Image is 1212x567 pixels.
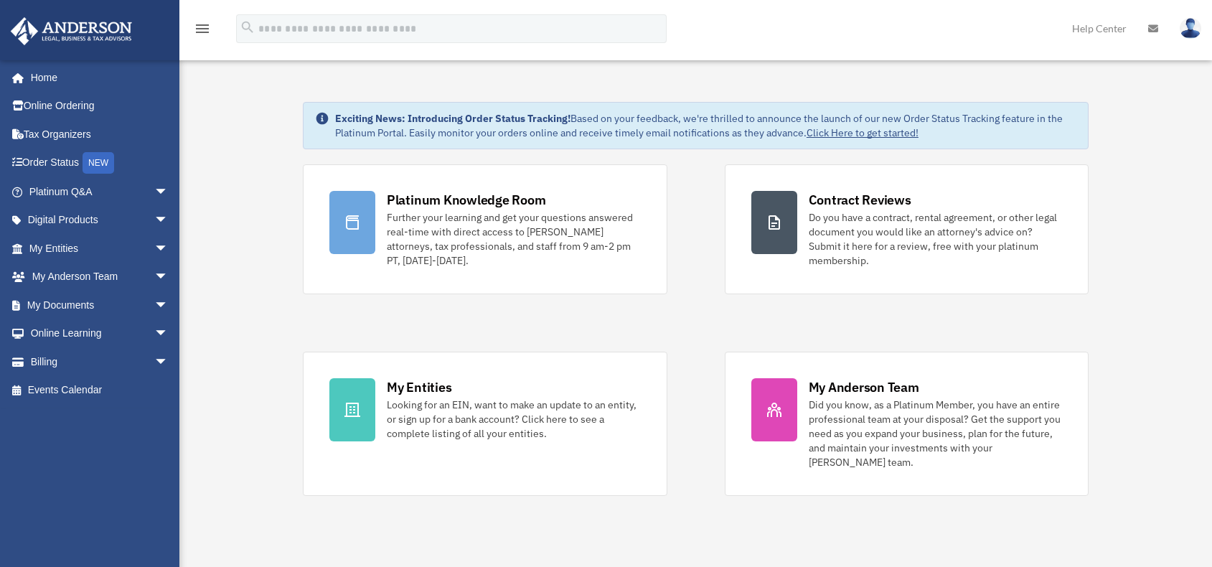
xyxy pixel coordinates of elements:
[807,126,919,139] a: Click Here to get started!
[809,191,911,209] div: Contract Reviews
[6,17,136,45] img: Anderson Advisors Platinum Portal
[10,263,190,291] a: My Anderson Teamarrow_drop_down
[154,177,183,207] span: arrow_drop_down
[10,291,190,319] a: My Documentsarrow_drop_down
[10,319,190,348] a: Online Learningarrow_drop_down
[809,378,919,396] div: My Anderson Team
[154,206,183,235] span: arrow_drop_down
[387,398,641,441] div: Looking for an EIN, want to make an update to an entity, or sign up for a bank account? Click her...
[303,352,667,496] a: My Entities Looking for an EIN, want to make an update to an entity, or sign up for a bank accoun...
[10,376,190,405] a: Events Calendar
[154,319,183,349] span: arrow_drop_down
[10,206,190,235] a: Digital Productsarrow_drop_down
[10,92,190,121] a: Online Ordering
[83,152,114,174] div: NEW
[154,263,183,292] span: arrow_drop_down
[154,234,183,263] span: arrow_drop_down
[10,347,190,376] a: Billingarrow_drop_down
[809,398,1063,469] div: Did you know, as a Platinum Member, you have an entire professional team at your disposal? Get th...
[303,164,667,294] a: Platinum Knowledge Room Further your learning and get your questions answered real-time with dire...
[10,234,190,263] a: My Entitiesarrow_drop_down
[1180,18,1201,39] img: User Pic
[10,149,190,178] a: Order StatusNEW
[335,112,570,125] strong: Exciting News: Introducing Order Status Tracking!
[194,20,211,37] i: menu
[154,347,183,377] span: arrow_drop_down
[387,378,451,396] div: My Entities
[240,19,255,35] i: search
[10,63,183,92] a: Home
[154,291,183,320] span: arrow_drop_down
[387,210,641,268] div: Further your learning and get your questions answered real-time with direct access to [PERSON_NAM...
[10,177,190,206] a: Platinum Q&Aarrow_drop_down
[725,352,1089,496] a: My Anderson Team Did you know, as a Platinum Member, you have an entire professional team at your...
[809,210,1063,268] div: Do you have a contract, rental agreement, or other legal document you would like an attorney's ad...
[194,25,211,37] a: menu
[387,191,546,209] div: Platinum Knowledge Room
[335,111,1076,140] div: Based on your feedback, we're thrilled to announce the launch of our new Order Status Tracking fe...
[725,164,1089,294] a: Contract Reviews Do you have a contract, rental agreement, or other legal document you would like...
[10,120,190,149] a: Tax Organizers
